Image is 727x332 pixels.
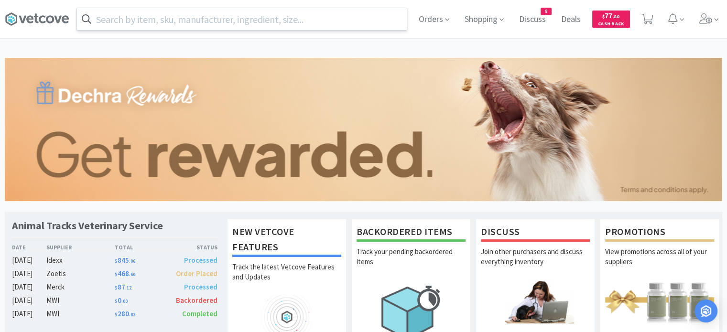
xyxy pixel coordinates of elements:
span: Order Placed [176,269,217,278]
p: View promotions across all of your suppliers [605,246,714,280]
div: Date [12,243,46,252]
p: Track your pending backordered items [357,246,466,280]
p: Track the latest Vetcove Features and Updates [232,262,341,295]
span: 0 [115,296,128,305]
span: 77 [602,11,619,20]
div: Zoetis [46,268,115,279]
h1: Promotions [605,224,714,242]
div: Total [115,243,166,252]
span: 845 [115,256,135,265]
span: . 12 [125,285,131,291]
span: . 80 [612,13,619,20]
a: [DATE]Zoetis$468.60Order Placed [12,268,217,279]
div: [DATE] [12,268,46,279]
a: [DATE]MWI$280.83Completed [12,308,217,320]
img: hero_discuss.png [481,280,590,323]
a: $77.80Cash Back [592,6,630,32]
span: Processed [184,282,217,291]
a: [DATE]Idexx$845.06Processed [12,255,217,266]
input: Search by item, sku, manufacturer, ingredient, size... [77,8,407,30]
span: . 60 [129,271,135,278]
span: $ [115,271,118,278]
a: [DATE]Merck$87.12Processed [12,281,217,293]
div: Idexx [46,255,115,266]
a: Discuss8 [515,15,550,24]
span: $ [115,258,118,264]
div: [DATE] [12,255,46,266]
span: Completed [182,309,217,318]
span: Processed [184,256,217,265]
div: MWI [46,308,115,320]
span: $ [115,311,118,318]
div: Status [166,243,217,252]
div: [DATE] [12,308,46,320]
span: . 06 [129,258,135,264]
span: Backordered [176,296,217,305]
h1: Animal Tracks Veterinary Service [12,219,163,233]
span: 468 [115,269,135,278]
div: [DATE] [12,281,46,293]
span: . 83 [129,311,135,318]
span: Cash Back [598,21,624,28]
img: 68361da09ae4415aa60d2b591e5f818c.jpg [5,58,722,201]
span: $ [115,285,118,291]
img: hero_promotions.png [605,280,714,323]
a: [DATE]MWI$0.00Backordered [12,295,217,306]
span: . 00 [121,298,128,304]
h1: Backordered Items [357,224,466,242]
span: 87 [115,282,131,291]
span: 8 [541,8,551,15]
div: Supplier [46,243,115,252]
h1: New Vetcove Features [232,224,341,257]
div: MWI [46,295,115,306]
span: 280 [115,309,135,318]
div: Merck [46,281,115,293]
div: [DATE] [12,295,46,306]
p: Join other purchasers and discuss everything inventory [481,246,590,280]
div: Open Intercom Messenger [694,300,717,322]
span: $ [115,298,118,304]
a: Deals [557,15,585,24]
h1: Discuss [481,224,590,242]
span: $ [602,13,605,20]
